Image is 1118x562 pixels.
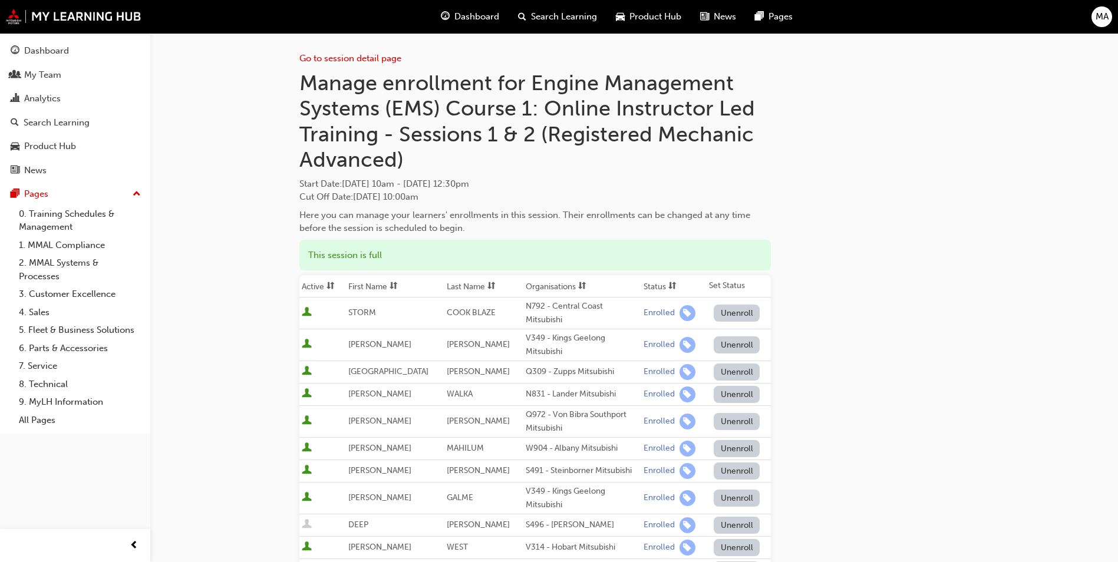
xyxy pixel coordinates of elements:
[691,5,746,29] a: news-iconNews
[518,9,526,24] span: search-icon
[299,53,401,64] a: Go to session detail page
[644,542,675,553] div: Enrolled
[348,492,411,503] span: [PERSON_NAME]
[348,416,411,426] span: [PERSON_NAME]
[578,282,586,292] span: sorting-icon
[5,160,146,181] a: News
[707,275,771,297] th: Set Status
[348,542,411,552] span: [PERSON_NAME]
[24,68,61,82] div: My Team
[302,519,312,531] span: User is inactive
[133,187,141,202] span: up-icon
[24,164,47,177] div: News
[14,236,146,254] a: 1. MMAL Compliance
[346,275,444,297] th: Toggle SortBy
[11,46,19,57] span: guage-icon
[644,416,675,427] div: Enrolled
[302,307,312,319] span: User is active
[302,465,312,477] span: User is active
[348,339,411,349] span: [PERSON_NAME]
[5,38,146,183] button: DashboardMy TeamAnalyticsSearch LearningProduct HubNews
[526,541,639,554] div: V314 - Hobart Mitsubishi
[644,443,675,454] div: Enrolled
[302,541,312,553] span: User is active
[5,135,146,157] a: Product Hub
[348,308,376,318] span: STORM
[11,166,19,176] span: news-icon
[299,191,418,202] span: Cut Off Date : [DATE] 10:00am
[714,413,760,430] button: Unenroll
[14,393,146,411] a: 9. MyLH Information
[302,339,312,351] span: User is active
[644,465,675,477] div: Enrolled
[680,463,695,479] span: learningRecordVerb_ENROLL-icon
[509,5,606,29] a: search-iconSearch Learning
[447,366,510,376] span: [PERSON_NAME]
[348,465,411,475] span: [PERSON_NAME]
[526,300,639,326] div: N792 - Central Coast Mitsubishi
[714,462,760,480] button: Unenroll
[24,140,76,153] div: Product Hub
[299,209,771,235] div: Here you can manage your learners' enrollments in this session. Their enrollments can be changed ...
[14,411,146,429] a: All Pages
[680,517,695,533] span: learningRecordVerb_ENROLL-icon
[644,389,675,400] div: Enrolled
[526,442,639,455] div: W904 - Albany Mitsubishi
[714,10,736,24] span: News
[14,375,146,394] a: 8. Technical
[447,520,510,530] span: [PERSON_NAME]
[5,40,146,62] a: Dashboard
[447,465,510,475] span: [PERSON_NAME]
[680,386,695,402] span: learningRecordVerb_ENROLL-icon
[14,303,146,322] a: 4. Sales
[680,305,695,321] span: learningRecordVerb_ENROLL-icon
[1091,6,1112,27] button: MA
[24,187,48,201] div: Pages
[769,10,793,24] span: Pages
[302,492,312,504] span: User is active
[447,542,468,552] span: WEST
[526,485,639,511] div: V349 - Kings Geelong Mitsubishi
[531,10,597,24] span: Search Learning
[431,5,509,29] a: guage-iconDashboard
[11,141,19,152] span: car-icon
[6,9,141,24] a: mmal
[5,183,146,205] button: Pages
[348,366,428,376] span: [GEOGRAPHIC_DATA]
[714,490,760,507] button: Unenroll
[5,88,146,110] a: Analytics
[644,492,675,504] div: Enrolled
[299,70,771,173] h1: Manage enrollment for Engine Management Systems (EMS) Course 1: Online Instructor Led Training - ...
[526,332,639,358] div: V349 - Kings Geelong Mitsubishi
[616,9,625,24] span: car-icon
[302,388,312,400] span: User is active
[755,9,764,24] span: pages-icon
[714,517,760,534] button: Unenroll
[11,94,19,104] span: chart-icon
[348,443,411,453] span: [PERSON_NAME]
[447,308,496,318] span: COOK BLAZE
[644,308,675,319] div: Enrolled
[14,285,146,303] a: 3. Customer Excellence
[342,178,469,189] span: [DATE] 10am - [DATE] 12:30pm
[299,240,771,271] div: This session is full
[714,336,760,353] button: Unenroll
[24,92,61,105] div: Analytics
[644,339,675,351] div: Enrolled
[526,408,639,435] div: Q972 - Von Bibra Southport Mitsubishi
[447,389,473,399] span: WALKA
[11,70,19,81] span: people-icon
[526,464,639,478] div: S491 - Steinborner Mitsubishi
[24,116,90,130] div: Search Learning
[680,441,695,457] span: learningRecordVerb_ENROLL-icon
[641,275,707,297] th: Toggle SortBy
[348,389,411,399] span: [PERSON_NAME]
[14,205,146,236] a: 0. Training Schedules & Management
[302,415,312,427] span: User is active
[1096,10,1109,24] span: MA
[680,364,695,380] span: learningRecordVerb_ENROLL-icon
[447,339,510,349] span: [PERSON_NAME]
[526,365,639,379] div: Q309 - Zupps Mitsubishi
[14,339,146,358] a: 6. Parts & Accessories
[441,9,450,24] span: guage-icon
